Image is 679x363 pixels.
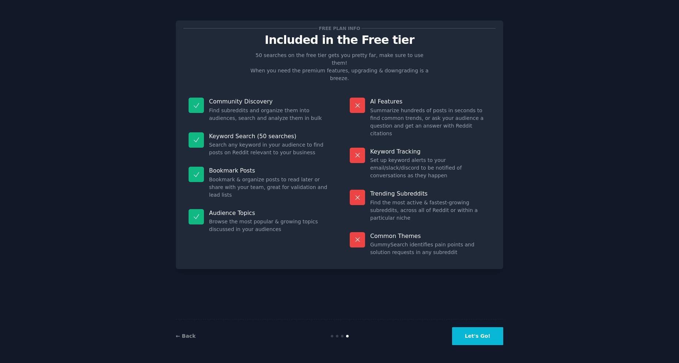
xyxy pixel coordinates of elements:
[370,199,490,222] dd: Find the most active & fastest-growing subreddits, across all of Reddit or within a particular niche
[209,176,329,199] dd: Bookmark & organize posts to read later or share with your team, great for validation and lead lists
[370,190,490,197] p: Trending Subreddits
[209,218,329,233] dd: Browse the most popular & growing topics discussed in your audiences
[318,24,361,32] span: Free plan info
[209,98,329,105] p: Community Discovery
[452,327,503,345] button: Let's Go!
[209,167,329,174] p: Bookmark Posts
[370,232,490,240] p: Common Themes
[247,52,432,82] p: 50 searches on the free tier gets you pretty far, make sure to use them! When you need the premiu...
[176,333,196,339] a: ← Back
[209,132,329,140] p: Keyword Search (50 searches)
[209,209,329,217] p: Audience Topics
[370,156,490,179] dd: Set up keyword alerts to your email/slack/discord to be notified of conversations as they happen
[370,241,490,256] dd: GummySearch identifies pain points and solution requests in any subreddit
[370,107,490,137] dd: Summarize hundreds of posts in seconds to find common trends, or ask your audience a question and...
[209,141,329,156] dd: Search any keyword in your audience to find posts on Reddit relevant to your business
[183,34,496,46] p: Included in the Free tier
[370,148,490,155] p: Keyword Tracking
[209,107,329,122] dd: Find subreddits and organize them into audiences, search and analyze them in bulk
[370,98,490,105] p: AI Features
